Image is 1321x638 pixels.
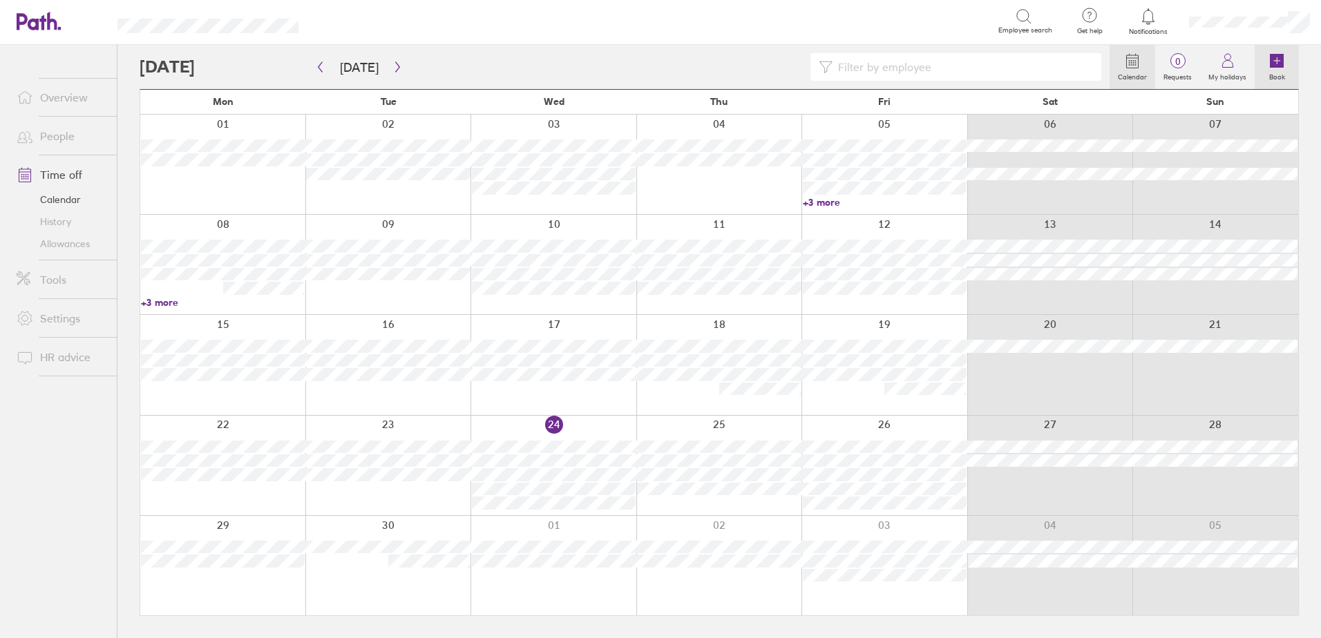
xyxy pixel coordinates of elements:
[878,96,891,107] span: Fri
[1255,45,1299,89] a: Book
[1155,69,1200,81] label: Requests
[141,296,305,309] a: +3 more
[1110,45,1155,89] a: Calendar
[544,96,564,107] span: Wed
[6,161,117,188] a: Time off
[1261,69,1293,81] label: Book
[6,233,117,255] a: Allowances
[833,54,1093,80] input: Filter by employee
[1110,69,1155,81] label: Calendar
[1200,69,1255,81] label: My holidays
[6,304,117,332] a: Settings
[6,343,117,371] a: HR advice
[6,211,117,233] a: History
[1155,45,1200,89] a: 0Requests
[803,196,967,209] a: +3 more
[1200,45,1255,89] a: My holidays
[1155,56,1200,67] span: 0
[6,122,117,150] a: People
[6,84,117,111] a: Overview
[6,188,117,211] a: Calendar
[1206,96,1224,107] span: Sun
[1067,27,1112,35] span: Get help
[213,96,234,107] span: Mon
[6,266,117,293] a: Tools
[1043,96,1058,107] span: Sat
[381,96,397,107] span: Tue
[336,14,371,27] div: Search
[329,56,390,79] button: [DATE]
[1126,28,1171,36] span: Notifications
[998,26,1052,35] span: Employee search
[1126,7,1171,36] a: Notifications
[710,96,728,107] span: Thu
